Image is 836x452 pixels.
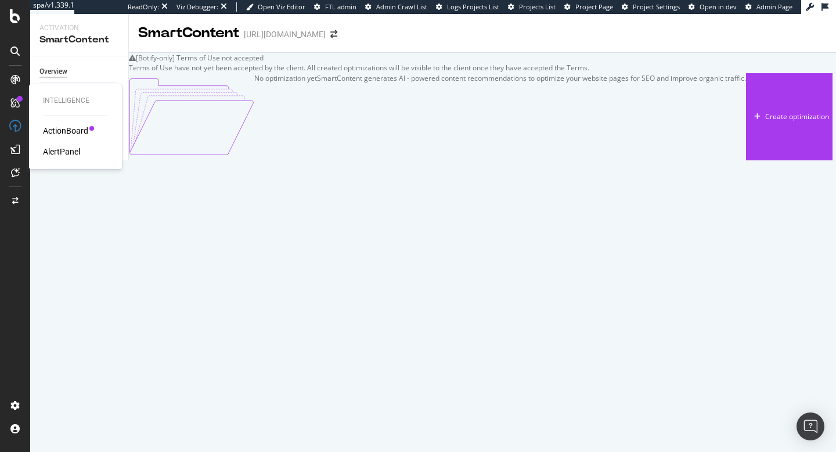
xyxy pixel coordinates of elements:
span: Logs Projects List [447,2,499,11]
a: Open Viz Editor [246,2,305,12]
a: Project Page [564,2,613,12]
div: Activation [39,23,119,33]
div: Intelligence [43,96,108,106]
span: Open in dev [700,2,737,11]
span: Projects List [519,2,556,11]
div: SmartContent [39,33,119,46]
div: Overview [39,66,67,78]
div: No optimization yet [254,73,317,160]
div: SmartContent [138,23,239,43]
span: Admin Crawl List [376,2,427,11]
div: arrow-right-arrow-left [330,30,337,38]
span: Open Viz Editor [258,2,305,11]
div: warning banner [129,53,836,73]
a: Projects List [508,2,556,12]
a: Project Settings [622,2,680,12]
div: Viz Debugger: [176,2,218,12]
span: Admin Page [756,2,792,11]
div: Terms of Use have not yet been accepted by the client. All created optimizations will be visible ... [129,63,836,73]
a: Overview [39,66,120,78]
div: ReadOnly: [128,2,159,12]
div: Open Intercom Messenger [797,412,824,440]
img: svg%3e [129,73,254,160]
a: FTL admin [314,2,356,12]
span: FTL admin [325,2,356,11]
button: Create optimization [746,73,833,160]
div: Create optimization [765,112,829,121]
a: AlertPanel [43,146,80,157]
a: Admin Crawl List [365,2,427,12]
a: ActionBoard [43,125,88,137]
a: Admin Page [745,2,792,12]
div: SmartContent generates AI - powered content recommendations to optimize your website pages for SE... [317,73,746,160]
span: Project Page [575,2,613,11]
div: [Botify-only] Terms of Use not accepted [136,53,836,63]
a: Open in dev [689,2,737,12]
a: Logs Projects List [436,2,499,12]
span: Project Settings [633,2,680,11]
div: [URL][DOMAIN_NAME] [244,28,326,40]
